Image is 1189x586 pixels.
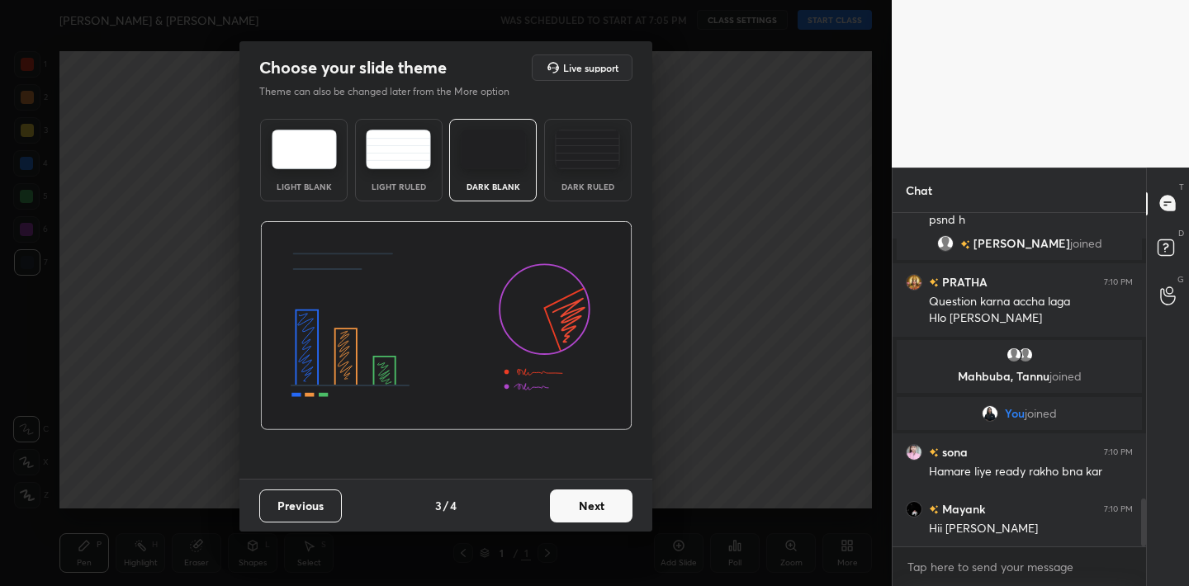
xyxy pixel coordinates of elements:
[435,497,442,514] h4: 3
[929,505,939,514] img: no-rating-badge.077c3623.svg
[893,168,945,212] p: Chat
[272,130,337,169] img: lightTheme.e5ed3b09.svg
[1005,407,1025,420] span: You
[929,521,1133,537] div: Hii [PERSON_NAME]
[939,273,988,291] h6: PRATHA
[929,464,1133,480] div: Hamare liye ready rakho bna kar
[907,370,1132,383] p: Mahbuba, Tannu
[461,130,526,169] img: darkTheme.f0cc69e5.svg
[1017,347,1034,363] img: default.png
[443,497,448,514] h4: /
[1104,447,1133,456] div: 7:10 PM
[1179,181,1184,193] p: T
[460,182,526,191] div: Dark Blank
[1006,347,1022,363] img: default.png
[1104,503,1133,513] div: 7:10 PM
[929,278,939,287] img: no-rating-badge.077c3623.svg
[563,63,618,73] h5: Live support
[450,497,457,514] h4: 4
[929,294,1133,310] div: Question karna accha laga
[366,182,432,191] div: Light Ruled
[939,443,968,461] h6: sona
[893,213,1146,547] div: grid
[929,310,1133,327] div: Hlo [PERSON_NAME]
[937,235,954,252] img: default.png
[960,239,970,248] img: no-rating-badge.077c3623.svg
[906,443,922,460] img: 6ea5b2ca02c64dbaa4f5d31502e66237.jpg
[982,405,998,422] img: dcf3eb815ff943768bc58b4584e4abca.jpg
[259,57,447,78] h2: Choose your slide theme
[939,500,985,517] h6: Mayank
[259,489,342,522] button: Previous
[555,130,620,169] img: darkRuledTheme.de295e13.svg
[366,130,431,169] img: lightRuledTheme.5fabf969.svg
[973,237,1070,250] span: [PERSON_NAME]
[555,182,621,191] div: Dark Ruled
[1070,237,1102,250] span: joined
[260,221,632,431] img: darkThemeBanner.d06ce4a2.svg
[271,182,337,191] div: Light Blank
[906,273,922,290] img: edc174d7805b4dd5a2abb28d97e42210.jpg
[1177,273,1184,286] p: G
[1025,407,1057,420] span: joined
[1104,276,1133,286] div: 7:10 PM
[906,500,922,517] img: 8ed9879b55094be987412fb99508cf04.jpg
[1178,227,1184,239] p: D
[259,84,527,99] p: Theme can also be changed later from the More option
[929,448,939,457] img: no-rating-badge.077c3623.svg
[550,489,632,522] button: Next
[1049,368,1082,384] span: joined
